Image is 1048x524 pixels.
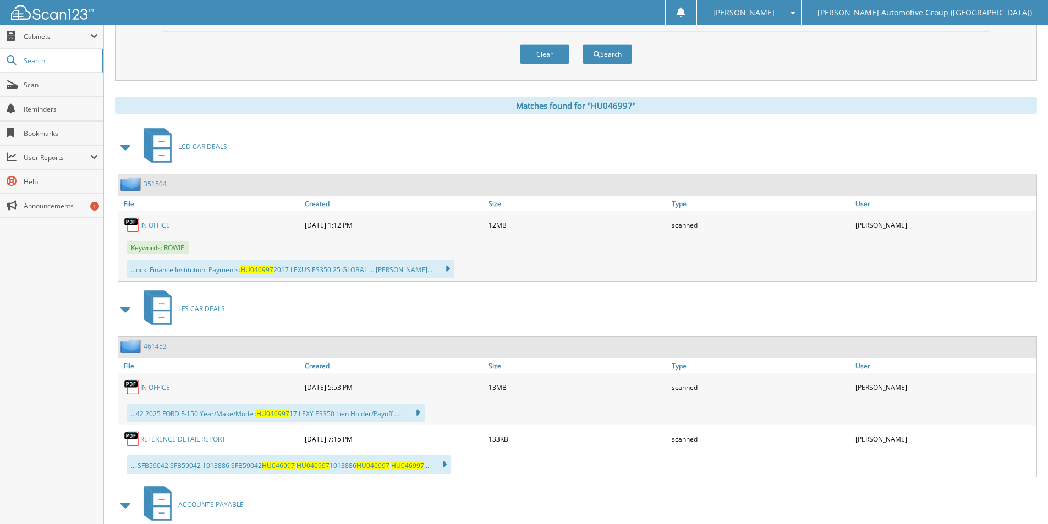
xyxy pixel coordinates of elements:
div: scanned [669,376,853,398]
div: 13MB [486,376,670,398]
span: Scan [24,80,98,90]
a: File [118,196,302,211]
span: Keywords: ROWIE [127,241,189,254]
span: Reminders [24,104,98,114]
a: LFS CAR DEALS [137,287,225,330]
div: [PERSON_NAME] [853,428,1036,450]
span: LCD CAR DEALS [178,142,227,151]
img: PDF.png [124,379,140,395]
a: Size [486,196,670,211]
span: HU046997 [240,265,273,274]
div: [DATE] 1:12 PM [302,214,486,236]
a: Size [486,358,670,373]
span: Help [24,177,98,186]
div: [PERSON_NAME] [853,376,1036,398]
div: Matches found for "HU046997" [115,97,1037,114]
div: ...ock: Finance Institution: Payments: 2017 LEXUS ES350 25 GLOBAL ... [PERSON_NAME]... [127,260,454,278]
div: 12MB [486,214,670,236]
a: REFERENCE DETAIL REPORT [140,434,226,444]
span: Cabinets [24,32,90,41]
span: [PERSON_NAME] Automotive Group ([GEOGRAPHIC_DATA]) [817,9,1032,16]
a: User [853,358,1036,373]
span: Announcements [24,201,98,211]
a: LCD CAR DEALS [137,125,227,168]
div: scanned [669,428,853,450]
a: 351504 [144,179,167,189]
a: User [853,196,1036,211]
div: ... SFB59042 SFB59042 1013886 SFB59042 1013886 ... [127,455,451,474]
span: HU046997 [356,461,389,470]
img: folder2.png [120,339,144,353]
div: [PERSON_NAME] [853,214,1036,236]
img: PDF.png [124,431,140,447]
span: [PERSON_NAME] [713,9,775,16]
div: scanned [669,214,853,236]
div: 1 [90,202,99,211]
img: PDF.png [124,217,140,233]
span: LFS CAR DEALS [178,304,225,313]
div: [DATE] 7:15 PM [302,428,486,450]
span: HU046997 [297,461,330,470]
div: [DATE] 5:53 PM [302,376,486,398]
a: 461453 [144,341,167,351]
button: Search [583,44,632,64]
img: scan123-logo-white.svg [11,5,94,20]
a: Created [302,358,486,373]
a: IN OFFICE [140,383,170,392]
div: 133KB [486,428,670,450]
div: ...42 2025 FORD F-150 Year/Make/Model: 17 LEXY ES350 Lien Holder/Payoff ..... [127,404,425,422]
span: User Reports [24,153,90,162]
span: Search [24,56,96,65]
a: Type [669,358,853,373]
a: Type [669,196,853,211]
span: HU046997 [256,409,289,418]
span: Bookmarks [24,129,98,138]
span: ACCOUNTS PAYABLE [178,500,244,509]
span: HU046997 [391,461,424,470]
img: folder2.png [120,177,144,191]
a: IN OFFICE [140,220,170,230]
button: Clear [520,44,569,64]
a: File [118,358,302,373]
span: HU046997 [262,461,295,470]
a: Created [302,196,486,211]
